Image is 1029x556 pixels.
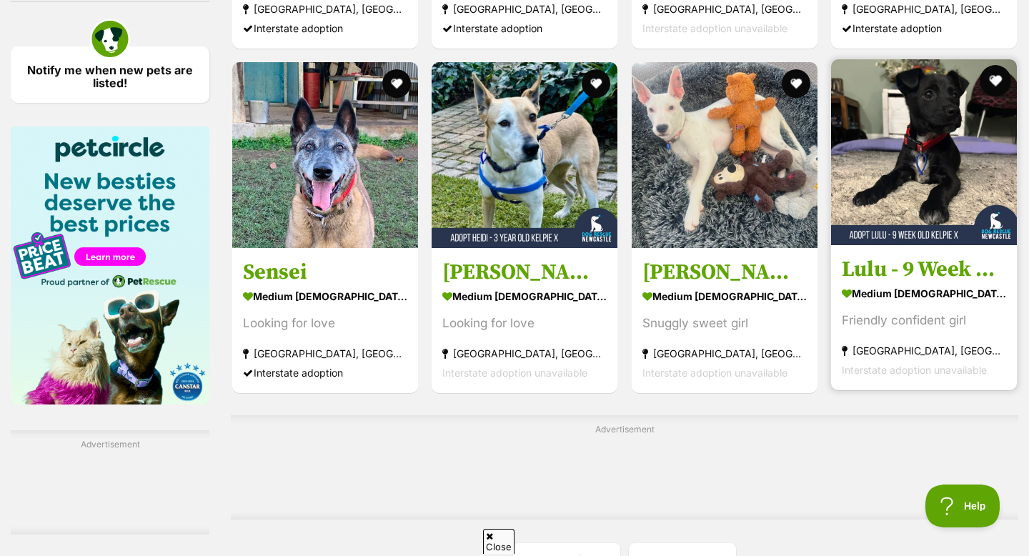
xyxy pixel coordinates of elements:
[980,65,1011,96] button: favourite
[642,366,787,378] span: Interstate adoption unavailable
[442,366,587,378] span: Interstate adoption unavailable
[382,69,411,98] button: favourite
[231,415,1018,520] div: Advertisement
[442,258,607,285] h3: [PERSON_NAME] - [DEMOGRAPHIC_DATA] Kelpie X
[243,343,407,362] strong: [GEOGRAPHIC_DATA], [GEOGRAPHIC_DATA]
[432,62,617,248] img: Heidi - 3 Year Old Kelpie X - Australian Kelpie Dog
[842,363,987,375] span: Interstate adoption unavailable
[243,258,407,285] h3: Sensei
[632,247,817,392] a: [PERSON_NAME] - [DEMOGRAPHIC_DATA] Cattle Dog X medium [DEMOGRAPHIC_DATA] Dog Snuggly sweet girl ...
[842,310,1006,329] div: Friendly confident girl
[842,19,1006,38] div: Interstate adoption
[842,255,1006,282] h3: Lulu - 9 Week Old Kelpie X
[432,247,617,392] a: [PERSON_NAME] - [DEMOGRAPHIC_DATA] Kelpie X medium [DEMOGRAPHIC_DATA] Dog Looking for love [GEOGR...
[11,430,209,535] div: Advertisement
[442,19,607,38] div: Interstate adoption
[243,362,407,382] div: Interstate adoption
[442,313,607,332] div: Looking for love
[642,313,807,332] div: Snuggly sweet girl
[842,340,1006,359] strong: [GEOGRAPHIC_DATA], [GEOGRAPHIC_DATA]
[782,69,810,98] button: favourite
[232,247,418,392] a: Sensei medium [DEMOGRAPHIC_DATA] Dog Looking for love [GEOGRAPHIC_DATA], [GEOGRAPHIC_DATA] Inters...
[442,343,607,362] strong: [GEOGRAPHIC_DATA], [GEOGRAPHIC_DATA]
[642,258,807,285] h3: [PERSON_NAME] - [DEMOGRAPHIC_DATA] Cattle Dog X
[11,46,209,103] a: Notify me when new pets are listed!
[232,62,418,248] img: Sensei - Belgian Shepherd Dog (Malinois) Dog
[11,126,209,404] img: Pet Circle promo banner
[642,343,807,362] strong: [GEOGRAPHIC_DATA], [GEOGRAPHIC_DATA]
[442,285,607,306] strong: medium [DEMOGRAPHIC_DATA] Dog
[642,285,807,306] strong: medium [DEMOGRAPHIC_DATA] Dog
[925,485,1000,527] iframe: Help Scout Beacon - Open
[831,244,1017,389] a: Lulu - 9 Week Old Kelpie X medium [DEMOGRAPHIC_DATA] Dog Friendly confident girl [GEOGRAPHIC_DATA...
[243,285,407,306] strong: medium [DEMOGRAPHIC_DATA] Dog
[582,69,611,98] button: favourite
[243,313,407,332] div: Looking for love
[483,529,514,554] span: Close
[842,282,1006,303] strong: medium [DEMOGRAPHIC_DATA] Dog
[632,62,817,248] img: Dollie - 5 Month Old Cattle Dog X - Australian Cattle Dog x Bull Terrier Dog
[831,59,1017,245] img: Lulu - 9 Week Old Kelpie X - Australian Kelpie Dog
[243,19,407,38] div: Interstate adoption
[642,22,787,34] span: Interstate adoption unavailable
